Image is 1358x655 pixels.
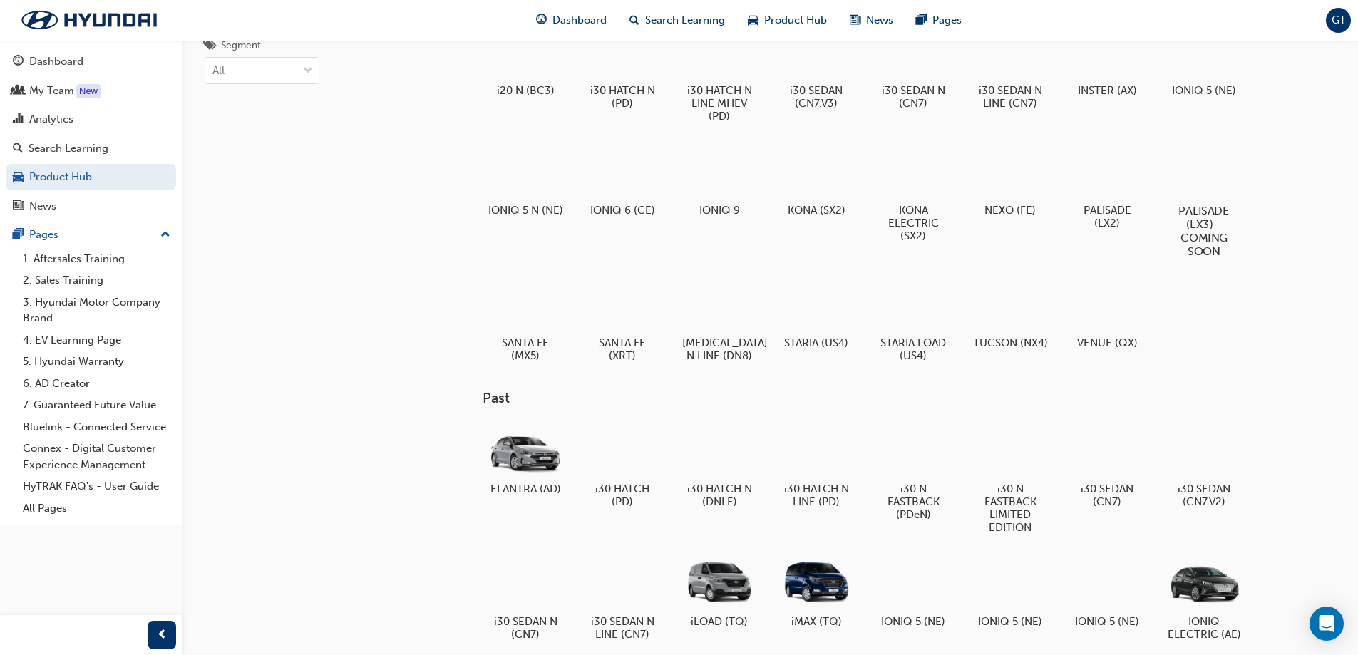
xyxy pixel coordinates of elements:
[967,551,1053,634] a: IONIQ 5 (NE)
[6,46,176,222] button: DashboardMy TeamAnalyticsSearch LearningProduct HubNews
[773,272,859,354] a: STARIA (US4)
[905,6,973,35] a: pages-iconPages
[483,139,568,222] a: IONIQ 5 N (NE)
[13,229,24,242] span: pages-icon
[876,483,951,521] h5: i30 N FASTBACK (PDeN)
[645,12,725,29] span: Search Learning
[677,272,762,367] a: [MEDICAL_DATA] N LINE (DN8)
[973,84,1048,110] h5: i30 SEDAN N LINE (CN7)
[29,53,83,70] div: Dashboard
[585,204,660,217] h5: IONIQ 6 (CE)
[488,84,563,97] h5: i20 N (BC3)
[1064,139,1150,234] a: PALISADE (LX2)
[17,475,176,497] a: HyTRAK FAQ's - User Guide
[967,418,1053,540] a: i30 N FASTBACK LIMITED EDITION
[488,336,563,362] h5: SANTA FE (MX5)
[13,56,24,68] span: guage-icon
[580,418,665,514] a: i30 HATCH (PD)
[1167,615,1242,641] h5: IONIQ ELECTRIC (AE)
[973,483,1048,534] h5: i30 N FASTBACK LIMITED EDITION
[580,272,665,367] a: SANTA FE (XRT)
[17,416,176,438] a: Bluelink - Connected Service
[1070,204,1145,229] h5: PALISADE (LX2)
[536,11,547,29] span: guage-icon
[773,418,859,514] a: i30 HATCH N LINE (PD)
[682,615,757,628] h5: iLOAD (TQ)
[973,204,1048,217] h5: NEXO (FE)
[160,226,170,244] span: up-icon
[682,483,757,508] h5: i30 HATCH N (DNLE)
[1070,615,1145,628] h5: IONIQ 5 (NE)
[76,84,101,98] div: Tooltip anchor
[17,438,176,475] a: Connex - Digital Customer Experience Management
[677,139,762,222] a: IONIQ 9
[682,84,757,123] h5: i30 HATCH N LINE MHEV (PD)
[6,193,176,220] a: News
[1064,272,1150,354] a: VENUE (QX)
[973,615,1048,628] h5: IONIQ 5 (NE)
[1167,483,1242,508] h5: i30 SEDAN (CN7.V2)
[870,551,956,634] a: IONIQ 5 (NE)
[876,336,951,362] h5: STARIA LOAD (US4)
[585,336,660,362] h5: SANTA FE (XRT)
[1070,84,1145,97] h5: INSTER (AX)
[7,5,171,35] a: Trak
[157,626,168,644] span: prev-icon
[6,222,176,248] button: Pages
[585,615,660,641] h5: i30 SEDAN N LINE (CN7)
[17,269,176,292] a: 2. Sales Training
[838,6,905,35] a: news-iconNews
[1064,19,1150,102] a: INSTER (AX)
[552,12,607,29] span: Dashboard
[483,551,568,646] a: i30 SEDAN N (CN7)
[580,551,665,646] a: i30 SEDAN N LINE (CN7)
[1064,551,1150,634] a: IONIQ 5 (NE)
[1326,8,1351,33] button: GT
[682,336,757,362] h5: [MEDICAL_DATA] N LINE (DN8)
[866,12,893,29] span: News
[779,84,854,110] h5: i30 SEDAN (CN7.V3)
[483,418,568,501] a: ELANTRA (AD)
[1310,607,1344,641] div: Open Intercom Messenger
[1332,12,1346,29] span: GT
[205,40,215,53] span: tags-icon
[736,6,838,35] a: car-iconProduct Hub
[677,418,762,514] a: i30 HATCH N (DNLE)
[916,11,927,29] span: pages-icon
[629,11,639,29] span: search-icon
[850,11,860,29] span: news-icon
[6,164,176,190] a: Product Hub
[876,615,951,628] h5: IONIQ 5 (NE)
[525,6,618,35] a: guage-iconDashboard
[6,48,176,75] a: Dashboard
[6,106,176,133] a: Analytics
[677,19,762,128] a: i30 HATCH N LINE MHEV (PD)
[17,248,176,270] a: 1. Aftersales Training
[973,336,1048,349] h5: TUCSON (NX4)
[748,11,758,29] span: car-icon
[221,38,261,53] div: Segment
[13,85,24,98] span: people-icon
[682,204,757,217] h5: IONIQ 9
[488,615,563,641] h5: i30 SEDAN N (CN7)
[17,497,176,520] a: All Pages
[870,139,956,247] a: KONA ELECTRIC (SX2)
[1161,19,1247,102] a: IONIQ 5 (NE)
[779,204,854,217] h5: KONA (SX2)
[773,19,859,115] a: i30 SEDAN (CN7.V3)
[488,204,563,217] h5: IONIQ 5 N (NE)
[580,139,665,222] a: IONIQ 6 (CE)
[779,483,854,508] h5: i30 HATCH N LINE (PD)
[483,390,1292,406] h3: Past
[488,483,563,495] h5: ELANTRA (AD)
[1161,551,1247,646] a: IONIQ ELECTRIC (AE)
[1164,204,1243,258] h5: PALISADE (LX3) - COMING SOON
[773,139,859,222] a: KONA (SX2)
[870,19,956,115] a: i30 SEDAN N (CN7)
[580,19,665,115] a: i30 HATCH N (PD)
[303,62,313,81] span: down-icon
[585,84,660,110] h5: i30 HATCH N (PD)
[13,143,23,155] span: search-icon
[967,272,1053,354] a: TUCSON (NX4)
